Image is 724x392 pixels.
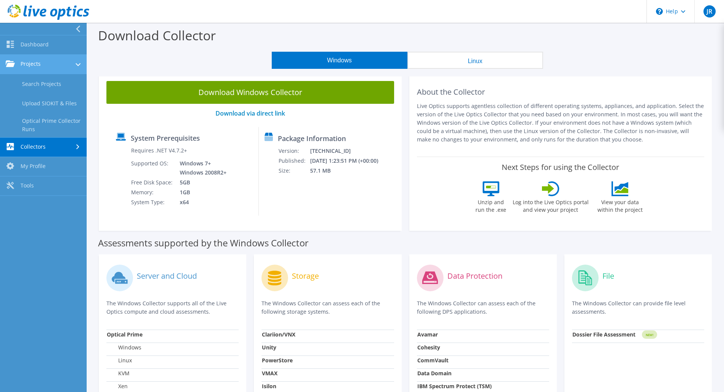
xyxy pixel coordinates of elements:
label: Download Collector [98,27,216,44]
label: Storage [292,272,319,280]
td: Supported OS: [131,159,174,178]
span: JR [703,5,716,17]
strong: Avamar [417,331,438,338]
label: Log into the Live Optics portal and view your project [512,196,589,214]
td: Memory: [131,187,174,197]
td: System Type: [131,197,174,207]
label: Linux [107,357,132,364]
p: Live Optics supports agentless collection of different operating systems, appliances, and applica... [417,102,705,144]
td: x64 [174,197,228,207]
td: [TECHNICAL_ID] [310,146,388,156]
p: The Windows Collector can provide file level assessments. [572,299,704,316]
strong: Isilon [262,382,276,390]
label: Xen [107,382,128,390]
strong: Data Domain [417,370,452,377]
p: The Windows Collector can assess each of the following DPS applications. [417,299,549,316]
label: View your data within the project [593,196,648,214]
td: Size: [278,166,310,176]
td: Published: [278,156,310,166]
strong: VMAX [262,370,277,377]
h2: About the Collector [417,87,705,97]
a: Download Windows Collector [106,81,394,104]
strong: Optical Prime [107,331,143,338]
a: Download via direct link [215,109,285,117]
td: 57.1 MB [310,166,388,176]
button: Windows [272,52,407,69]
strong: CommVault [417,357,448,364]
strong: Unity [262,344,276,351]
strong: IBM Spectrum Protect (TSM) [417,382,492,390]
strong: Clariion/VNX [262,331,295,338]
strong: Cohesity [417,344,440,351]
label: Server and Cloud [137,272,197,280]
label: Data Protection [447,272,502,280]
td: 1GB [174,187,228,197]
svg: \n [656,8,663,15]
label: System Prerequisites [131,134,200,142]
label: KVM [107,370,130,377]
p: The Windows Collector can assess each of the following storage systems. [261,299,394,316]
label: Requires .NET V4.7.2+ [131,147,187,154]
button: Linux [407,52,543,69]
label: Windows [107,344,141,351]
strong: PowerStore [262,357,293,364]
label: Next Steps for using the Collector [502,163,619,172]
p: The Windows Collector supports all of the Live Optics compute and cloud assessments. [106,299,239,316]
label: Unzip and run the .exe [474,196,509,214]
label: Assessments supported by the Windows Collector [98,239,309,247]
strong: Dossier File Assessment [572,331,635,338]
tspan: NEW! [645,333,653,337]
label: File [602,272,614,280]
label: Package Information [278,135,346,142]
td: Free Disk Space: [131,178,174,187]
td: 5GB [174,178,228,187]
td: [DATE] 1:23:51 PM (+00:00) [310,156,388,166]
td: Windows 7+ Windows 2008R2+ [174,159,228,178]
td: Version: [278,146,310,156]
